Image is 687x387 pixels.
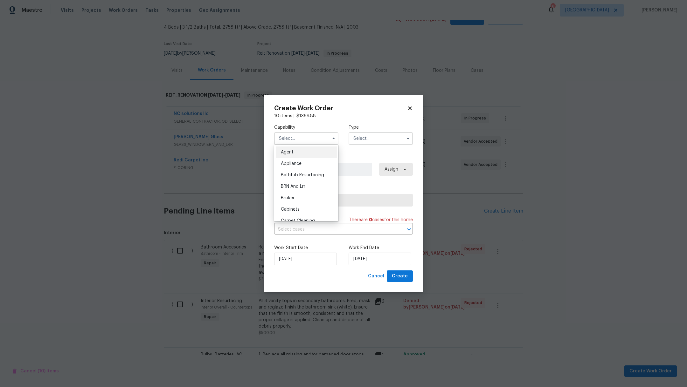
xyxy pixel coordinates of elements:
[274,225,395,234] input: Select cases
[387,270,413,282] button: Create
[274,155,413,161] label: Work Order Manager
[405,225,413,234] button: Open
[274,132,338,145] input: Select...
[368,272,384,280] span: Cancel
[365,270,387,282] button: Cancel
[281,219,315,223] span: Carpet Cleaning
[349,217,413,223] span: There are case s for this home
[369,218,372,222] span: 0
[274,245,338,251] label: Work Start Date
[392,272,408,280] span: Create
[349,132,413,145] input: Select...
[281,184,305,189] span: BRN And Lrr
[349,245,413,251] label: Work End Date
[281,196,295,200] span: Broker
[274,186,413,192] label: Trade Partner
[385,166,398,173] span: Assign
[280,197,407,203] span: Select trade partner
[274,124,338,131] label: Capability
[274,253,337,265] input: M/D/YYYY
[281,207,300,212] span: Cabinets
[296,114,316,118] span: $ 1369.88
[349,124,413,131] label: Type
[281,173,324,177] span: Bathtub Resurfacing
[274,105,407,112] h2: Create Work Order
[330,135,337,142] button: Hide options
[281,150,294,154] span: Agent
[404,135,412,142] button: Show options
[349,253,411,265] input: M/D/YYYY
[281,161,302,166] span: Appliance
[274,113,413,119] div: 10 items |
